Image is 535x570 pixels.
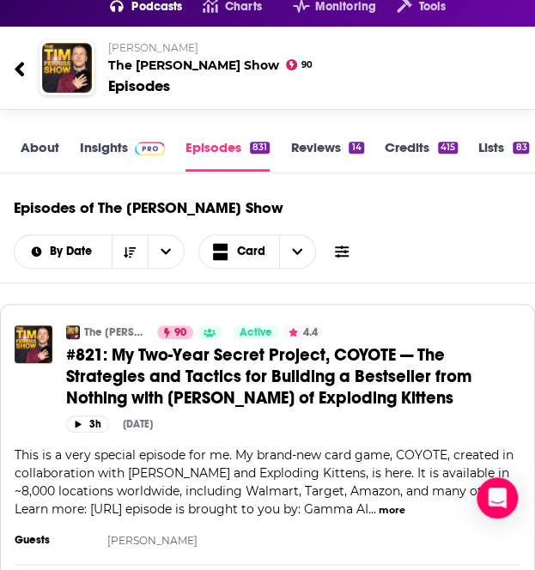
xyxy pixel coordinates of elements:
a: About [21,139,59,172]
span: 90 [301,62,312,69]
a: 90 [157,325,193,339]
button: 3h [66,415,109,432]
span: #821: My Two-Year Secret Project, COYOTE — The Strategies and Tactics for Building a Bestseller f... [66,344,471,409]
button: Choose View [198,234,317,269]
div: 83 [513,142,529,154]
img: The Tim Ferriss Show [66,325,80,339]
div: 14 [349,142,363,154]
a: [PERSON_NAME] [107,534,198,547]
button: Sort Direction [112,235,148,268]
img: Podchaser Pro [135,142,165,155]
div: [DATE] [123,418,153,430]
span: 90 [174,324,186,342]
span: This is a very special episode for me. My brand-new card game, COYOTE, created in collaboration w... [15,447,514,517]
button: 4.4 [283,325,323,339]
button: open menu [15,246,112,258]
div: 831 [250,142,270,154]
a: Lists83 [478,139,529,172]
h2: The [PERSON_NAME] Show [108,41,495,73]
span: Card [237,246,265,258]
h3: Guests [15,533,92,547]
img: The Tim Ferriss Show [42,43,92,93]
span: [PERSON_NAME] [108,41,198,54]
a: #821: My Two-Year Secret Project, COYOTE — The Strategies and Tactics for Building a Bestseller f... [66,344,520,409]
h1: Episodes of The [PERSON_NAME] Show [14,198,283,217]
a: Reviews14 [290,139,363,172]
a: The [PERSON_NAME] Show [84,325,146,339]
a: InsightsPodchaser Pro [80,139,165,172]
div: Open Intercom Messenger [477,477,518,518]
a: Active [233,325,279,339]
div: Episodes [108,76,170,95]
div: 415 [438,142,458,154]
a: Credits415 [385,139,458,172]
button: open menu [148,235,184,268]
span: ... [368,501,376,517]
span: By Date [50,246,98,258]
h2: Choose List sort [14,234,185,269]
button: more [379,503,405,518]
span: Active [240,324,272,342]
img: #821: My Two-Year Secret Project, COYOTE — The Strategies and Tactics for Building a Bestseller f... [15,325,52,363]
a: Episodes831 [185,139,270,172]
